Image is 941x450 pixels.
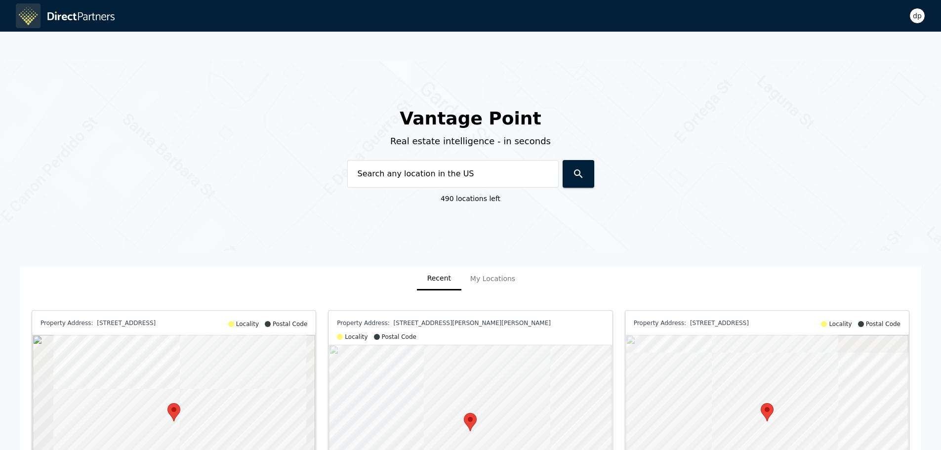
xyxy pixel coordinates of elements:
[427,274,451,282] span: Recent
[367,134,574,148] div: Real estate intelligence - in seconds
[400,109,541,128] span: Vantage Point
[16,3,115,28] img: logo-icon
[634,320,686,327] span: Property Address:
[690,320,749,327] span: [STREET_ADDRESS]
[909,8,925,24] div: dp
[337,333,368,341] div: Locality
[374,333,416,341] div: Postal Code
[821,317,852,331] div: Locality
[265,317,307,331] div: Postal Code
[228,317,259,331] div: Locality
[441,188,500,204] p: 490 locations left
[347,160,559,188] input: Search any location in the US
[97,320,156,327] span: [STREET_ADDRESS]
[41,320,93,327] span: Property Address:
[461,267,524,290] a: My Locations
[858,317,900,331] div: Postal Code
[394,320,551,327] span: [STREET_ADDRESS][PERSON_NAME][PERSON_NAME]
[337,320,389,327] span: Property Address:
